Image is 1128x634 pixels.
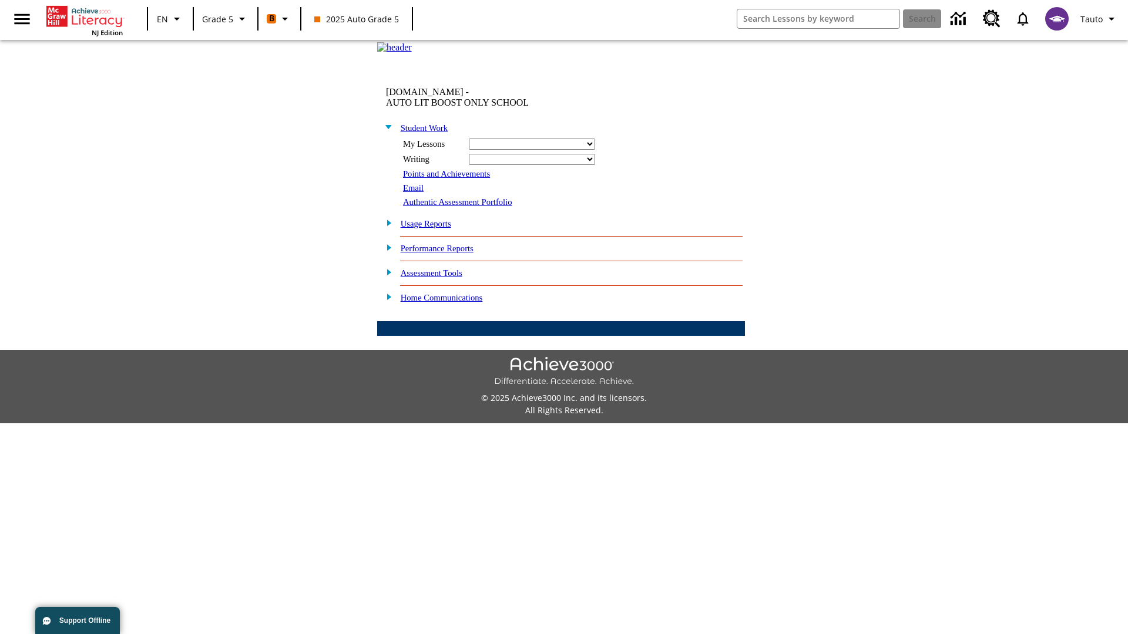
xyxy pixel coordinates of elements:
td: [DOMAIN_NAME] - [386,87,602,108]
img: plus.gif [380,217,392,228]
img: Achieve3000 Differentiate Accelerate Achieve [494,357,634,387]
button: Support Offline [35,607,120,634]
span: NJ Edition [92,28,123,37]
a: Data Center [944,3,976,35]
a: Performance Reports [401,244,474,253]
button: Language: EN, Select a language [152,8,189,29]
img: plus.gif [380,267,392,277]
div: My Lessons [403,139,462,149]
img: minus.gif [380,122,392,132]
span: Tauto [1080,13,1103,25]
button: Open side menu [5,2,39,36]
input: search field [737,9,899,28]
a: Student Work [401,123,448,133]
a: Usage Reports [401,219,451,228]
button: Select a new avatar [1038,4,1076,34]
button: Profile/Settings [1076,8,1123,29]
button: Grade: Grade 5, Select a grade [197,8,254,29]
img: header [377,42,412,53]
span: Grade 5 [202,13,233,25]
a: Authentic Assessment Portfolio [403,197,512,207]
nobr: AUTO LIT BOOST ONLY SCHOOL [386,97,529,107]
span: B [269,11,274,26]
img: avatar image [1045,7,1069,31]
a: Points and Achievements [403,169,490,178]
a: Email [403,183,424,193]
span: Support Offline [59,616,110,625]
a: Assessment Tools [401,268,462,278]
span: 2025 Auto Grade 5 [314,13,399,25]
div: Writing [403,154,462,164]
div: Home [46,4,123,37]
span: EN [157,13,168,25]
img: plus.gif [380,291,392,302]
img: plus.gif [380,242,392,252]
a: Resource Center, Will open in new tab [976,3,1008,35]
a: Notifications [1008,4,1038,34]
button: Boost Class color is orange. Change class color [262,8,297,29]
a: Home Communications [401,293,483,302]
